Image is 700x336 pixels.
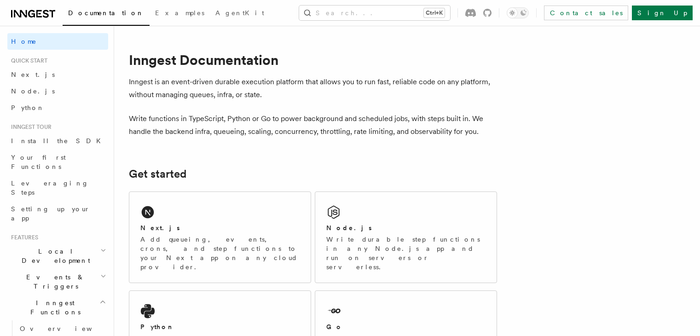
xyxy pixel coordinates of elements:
a: AgentKit [210,3,270,25]
span: Local Development [7,247,100,265]
button: Search...Ctrl+K [299,6,450,20]
span: Overview [20,325,115,332]
button: Toggle dark mode [507,7,529,18]
span: Install the SDK [11,137,106,145]
span: Inngest Functions [7,298,99,317]
span: Inngest tour [7,123,52,131]
button: Local Development [7,243,108,269]
a: Setting up your app [7,201,108,226]
span: Leveraging Steps [11,180,89,196]
h1: Inngest Documentation [129,52,497,68]
p: Write durable step functions in any Node.js app and run on servers or serverless. [326,235,486,272]
p: Inngest is an event-driven durable execution platform that allows you to run fast, reliable code ... [129,75,497,101]
a: Python [7,99,108,116]
h2: Go [326,322,343,331]
button: Inngest Functions [7,295,108,320]
a: Examples [150,3,210,25]
a: Leveraging Steps [7,175,108,201]
span: Next.js [11,71,55,78]
span: Your first Functions [11,154,66,170]
a: Node.js [7,83,108,99]
a: Home [7,33,108,50]
span: Features [7,234,38,241]
span: Documentation [68,9,144,17]
span: Quick start [7,57,47,64]
span: Events & Triggers [7,272,100,291]
a: Your first Functions [7,149,108,175]
a: Sign Up [632,6,693,20]
a: Documentation [63,3,150,26]
span: Home [11,37,37,46]
a: Next.js [7,66,108,83]
a: Node.jsWrite durable step functions in any Node.js app and run on servers or serverless. [315,191,497,283]
span: AgentKit [215,9,264,17]
h2: Next.js [140,223,180,232]
a: Next.jsAdd queueing, events, crons, and step functions to your Next app on any cloud provider. [129,191,311,283]
kbd: Ctrl+K [424,8,445,17]
a: Get started [129,168,186,180]
button: Events & Triggers [7,269,108,295]
span: Setting up your app [11,205,90,222]
span: Python [11,104,45,111]
span: Node.js [11,87,55,95]
a: Contact sales [544,6,628,20]
h2: Node.js [326,223,372,232]
p: Add queueing, events, crons, and step functions to your Next app on any cloud provider. [140,235,300,272]
a: Install the SDK [7,133,108,149]
h2: Python [140,322,174,331]
p: Write functions in TypeScript, Python or Go to power background and scheduled jobs, with steps bu... [129,112,497,138]
span: Examples [155,9,204,17]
